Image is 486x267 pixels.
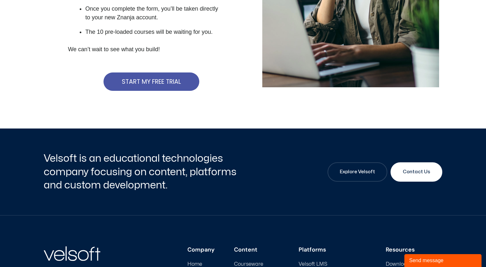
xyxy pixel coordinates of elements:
h3: Resources [386,246,442,253]
h2: Velsoft is an educational technologies company focusing on content, platforms and custom developm... [44,152,241,192]
a: Explore Velsoft [328,162,387,182]
span: Explore Velsoft [340,168,375,176]
p: We can’t wait to see what you build! [68,45,220,54]
h3: Platforms [299,246,366,253]
span: Contact Us [403,168,430,176]
p: The 10 pre-loaded courses will be waiting for you. [85,28,220,36]
a: START MY FREE TRIAL [104,72,199,91]
span: START MY FREE TRIAL [122,79,181,85]
iframe: chat widget [404,253,483,267]
p: Once you complete the form, you’ll be taken directly to your new Znanja account. [85,5,220,22]
a: Contact Us [391,162,442,182]
h3: Content [234,246,279,253]
h3: Company [187,246,215,253]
